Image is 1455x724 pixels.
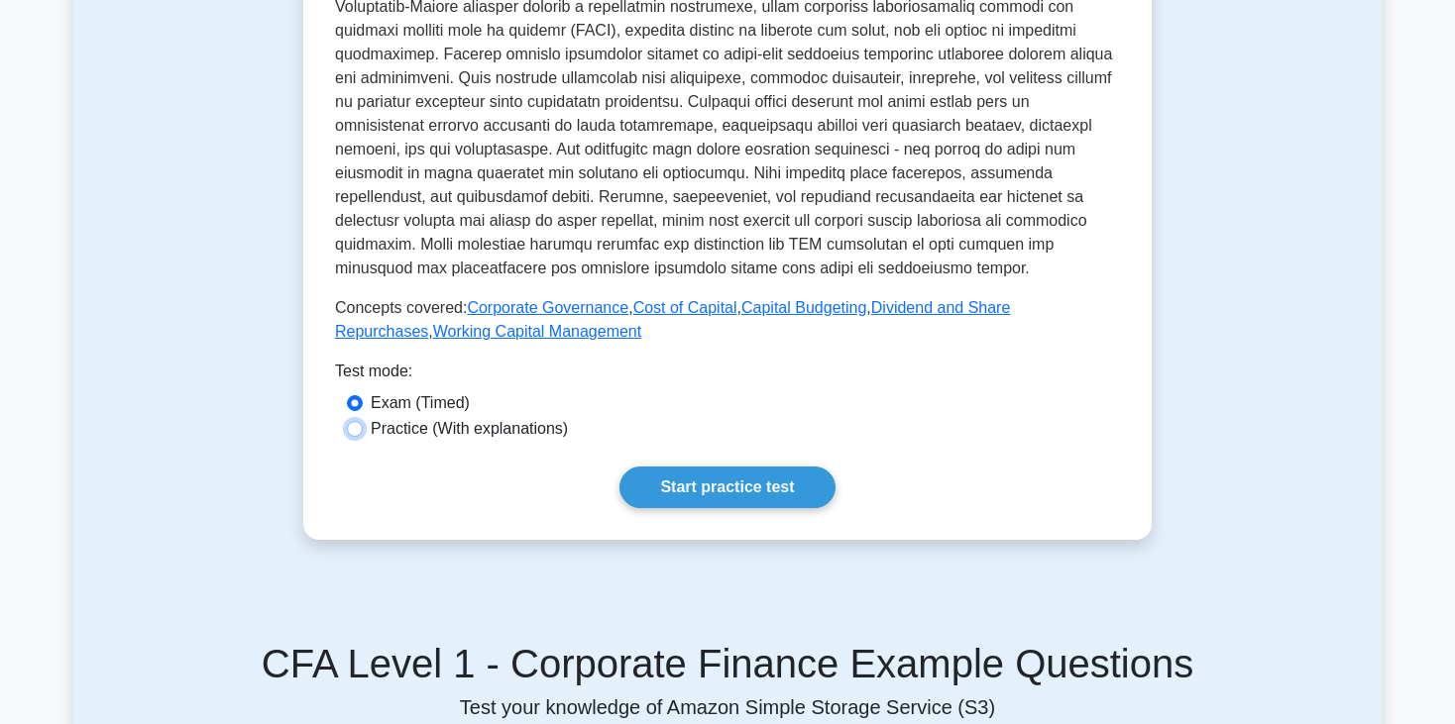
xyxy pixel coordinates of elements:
label: Exam (Timed) [371,391,470,415]
p: Concepts covered: , , , , [335,296,1120,344]
a: Corporate Governance [467,299,628,316]
h5: CFA Level 1 - Corporate Finance Example Questions [85,640,1370,687]
label: Practice (With explanations) [371,417,568,441]
a: Working Capital Management [433,323,641,340]
a: Capital Budgeting [741,299,866,316]
a: Cost of Capital [633,299,737,316]
a: Start practice test [619,466,835,508]
div: Test mode: [335,360,1120,391]
p: Test your knowledge of Amazon Simple Storage Service (S3) [85,695,1370,719]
